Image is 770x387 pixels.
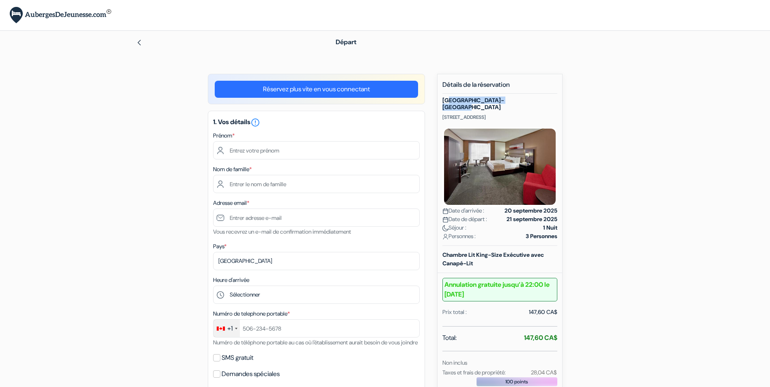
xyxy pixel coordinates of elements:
strong: 21 septembre 2025 [507,215,557,224]
label: Adresse email [213,199,249,207]
strong: 1 Nuit [543,224,557,232]
img: left_arrow.svg [136,39,142,46]
h5: 1. Vos détails [213,118,420,127]
h5: Détails de la réservation [442,81,557,94]
img: AubergesDeJeunesse.com [10,7,111,24]
strong: 20 septembre 2025 [505,206,557,215]
iframe: Boîte de dialogue Se connecter avec Google [603,8,762,99]
input: Entrer le nom de famille [213,175,420,193]
label: Heure d'arrivée [213,276,249,284]
small: 28,04 CA$ [531,369,557,376]
small: Vous recevrez un e-mail de confirmation immédiatement [213,228,351,235]
img: moon.svg [442,225,449,231]
label: Demandes spéciales [222,368,280,380]
div: Prix total : [442,308,467,316]
input: 506-234-5678 [213,319,420,338]
h5: [GEOGRAPHIC_DATA]-[GEOGRAPHIC_DATA] [442,97,557,111]
label: Pays [213,242,226,251]
a: Réservez plus vite en vous connectant [215,81,418,98]
label: Nom de famille [213,165,252,174]
b: Chambre Lit King-Size Exécutive avec Canapé-Lit [442,251,544,267]
img: calendar.svg [442,208,449,214]
span: Départ [336,38,356,46]
img: user_icon.svg [442,234,449,240]
a: error_outline [250,118,260,126]
img: calendar.svg [442,217,449,223]
span: Date de départ : [442,215,487,224]
input: Entrez votre prénom [213,141,420,159]
div: +1 [227,324,233,333]
small: Numéro de téléphone portable au cas où l'établissement aurait besoin de vous joindre [213,339,418,346]
span: Personnes : [442,232,476,241]
p: [STREET_ADDRESS] [442,114,557,120]
div: Canada: +1 [214,320,240,337]
label: SMS gratuit [222,352,253,363]
label: Prénom [213,131,235,140]
strong: 3 Personnes [526,232,557,241]
span: 100 points [505,378,528,385]
strong: 147,60 CA$ [524,333,557,342]
small: Non inclus [442,359,467,366]
i: error_outline [250,118,260,127]
span: Total: [442,333,457,343]
b: Annulation gratuite jusqu’à 22:00 le [DATE] [442,278,557,301]
div: 147,60 CA$ [529,308,557,316]
span: Date d'arrivée : [442,206,484,215]
input: Entrer adresse e-mail [213,209,420,227]
label: Numéro de telephone portable [213,310,290,318]
small: Taxes et frais de propriété: [442,369,506,376]
span: Séjour : [442,224,466,232]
